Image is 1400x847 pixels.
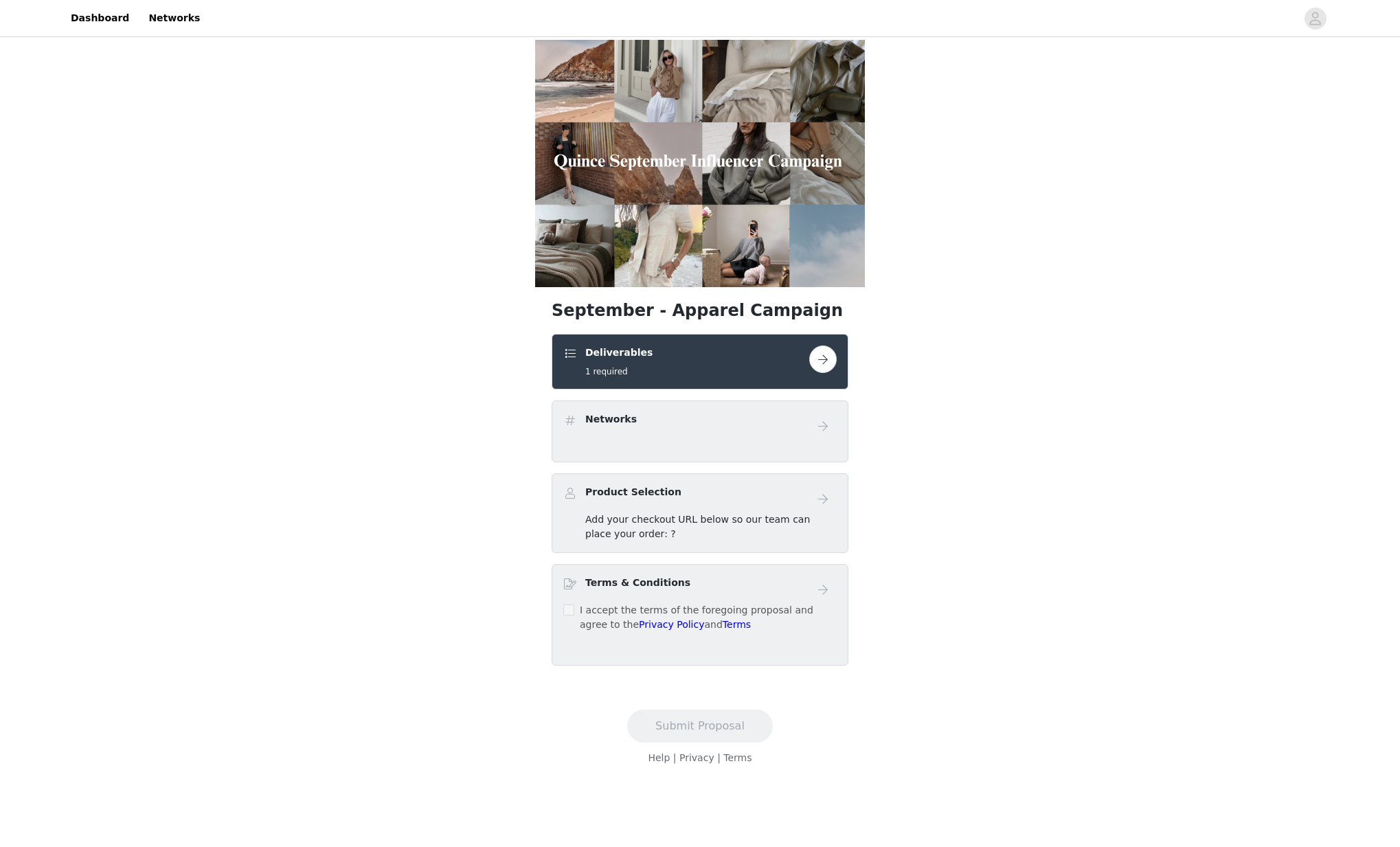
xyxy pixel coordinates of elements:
div: Deliverables [552,334,848,389]
a: Privacy Policy [639,619,704,630]
a: Terms [723,752,752,763]
a: Networks [140,3,208,34]
span: | [673,752,677,763]
h4: Networks [585,412,637,427]
div: Terms & Conditions [552,564,848,666]
h1: September - Apparel Campaign [552,298,848,323]
a: Terms [723,619,751,630]
a: Privacy [679,752,714,763]
p: I accept the terms of the foregoing proposal and agree to the and [580,603,837,632]
div: Networks [552,400,848,462]
a: Help [648,752,670,763]
h4: Deliverables [585,346,653,360]
h4: Terms & Conditions [585,576,690,590]
div: Product Selection [552,473,848,553]
h5: 1 required [585,365,653,378]
a: Dashboard [63,3,137,34]
div: avatar [1309,8,1322,30]
h4: Product Selection [585,485,681,499]
span: Add your checkout URL below so our team can place your order: ? [585,514,810,539]
span: | [717,752,721,763]
button: Submit Proposal [627,710,773,743]
img: campaign image [535,40,865,287]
